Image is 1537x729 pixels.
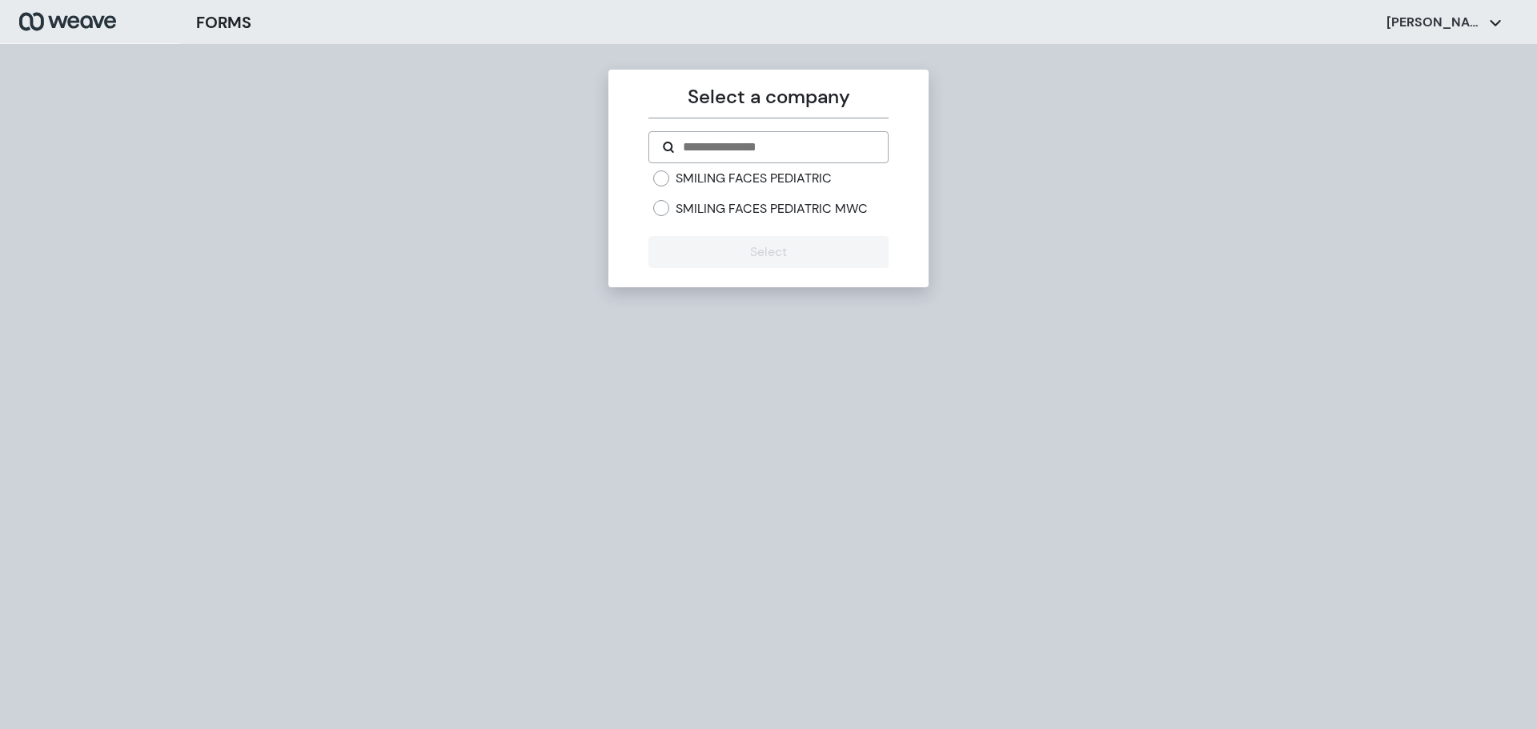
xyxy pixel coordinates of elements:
[648,236,888,268] button: Select
[648,82,888,111] p: Select a company
[676,170,832,187] label: SMILING FACES PEDIATRIC
[676,200,868,218] label: SMILING FACES PEDIATRIC MWC
[681,138,874,157] input: Search
[1387,14,1483,31] p: [PERSON_NAME]
[196,10,251,34] h3: FORMS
